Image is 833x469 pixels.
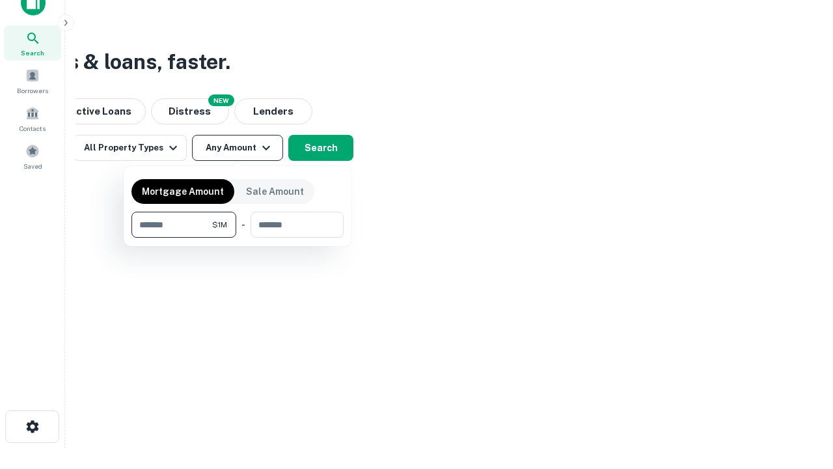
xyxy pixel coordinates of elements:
p: Mortgage Amount [142,184,224,199]
p: Sale Amount [246,184,304,199]
div: - [241,212,245,238]
span: $1M [212,219,227,231]
iframe: Chat Widget [768,365,833,427]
